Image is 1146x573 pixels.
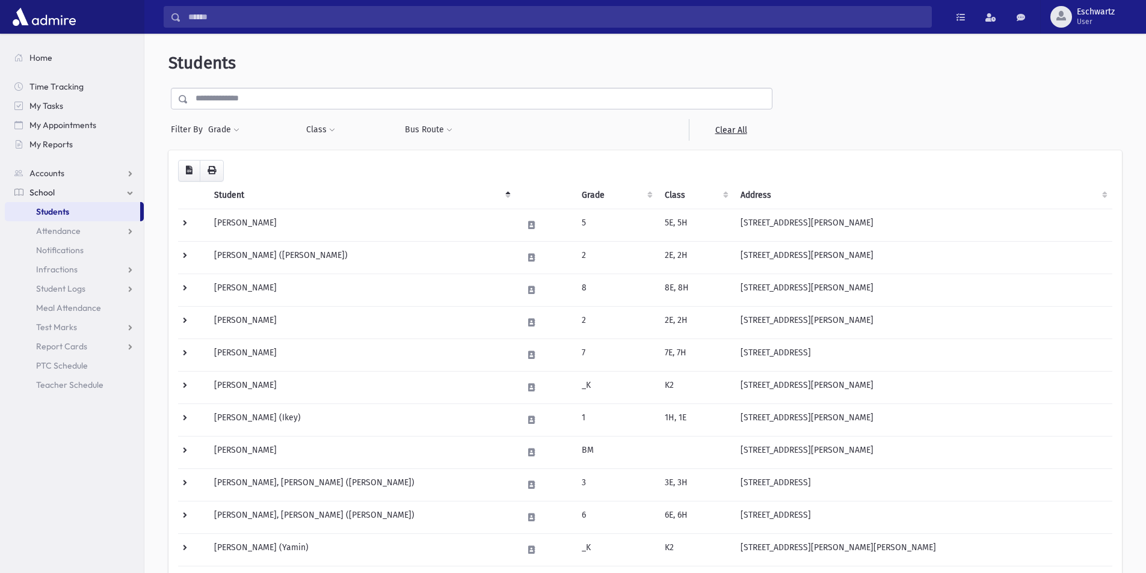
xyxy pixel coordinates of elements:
[1077,7,1115,17] span: Eschwartz
[733,436,1112,468] td: [STREET_ADDRESS][PERSON_NAME]
[733,403,1112,436] td: [STREET_ADDRESS][PERSON_NAME]
[658,209,733,241] td: 5E, 5H
[10,5,79,29] img: AdmirePro
[658,274,733,306] td: 8E, 8H
[5,356,144,375] a: PTC Schedule
[575,209,658,241] td: 5
[207,371,516,403] td: [PERSON_NAME]
[29,52,52,63] span: Home
[658,339,733,371] td: 7E, 7H
[689,119,772,141] a: Clear All
[658,533,733,566] td: K2
[5,279,144,298] a: Student Logs
[5,375,144,394] a: Teacher Schedule
[733,274,1112,306] td: [STREET_ADDRESS][PERSON_NAME]
[207,533,516,566] td: [PERSON_NAME] (Yamin)
[29,100,63,111] span: My Tasks
[207,274,516,306] td: [PERSON_NAME]
[36,206,69,217] span: Students
[733,468,1112,501] td: [STREET_ADDRESS]
[658,403,733,436] td: 1H, 1E
[404,119,453,141] button: Bus Route
[733,533,1112,566] td: [STREET_ADDRESS][PERSON_NAME][PERSON_NAME]
[575,436,658,468] td: BM
[36,264,78,275] span: Infractions
[36,322,77,332] span: Test Marks
[5,337,144,356] a: Report Cards
[207,403,516,436] td: [PERSON_NAME] (Ikey)
[733,371,1112,403] td: [STREET_ADDRESS][PERSON_NAME]
[733,339,1112,371] td: [STREET_ADDRESS]
[5,183,144,202] a: School
[207,306,516,339] td: [PERSON_NAME]
[5,202,140,221] a: Students
[36,302,101,313] span: Meal Attendance
[5,77,144,96] a: Time Tracking
[5,241,144,260] a: Notifications
[733,501,1112,533] td: [STREET_ADDRESS]
[207,468,516,501] td: [PERSON_NAME], [PERSON_NAME] ([PERSON_NAME])
[36,341,87,352] span: Report Cards
[5,317,144,337] a: Test Marks
[181,6,931,28] input: Search
[733,241,1112,274] td: [STREET_ADDRESS][PERSON_NAME]
[1077,17,1115,26] span: User
[575,501,658,533] td: 6
[575,339,658,371] td: 7
[5,221,144,241] a: Attendance
[575,274,658,306] td: 8
[658,468,733,501] td: 3E, 3H
[575,403,658,436] td: 1
[29,168,64,179] span: Accounts
[575,306,658,339] td: 2
[5,135,144,154] a: My Reports
[575,533,658,566] td: _K
[575,241,658,274] td: 2
[658,241,733,274] td: 2E, 2H
[207,241,516,274] td: [PERSON_NAME] ([PERSON_NAME])
[207,339,516,371] td: [PERSON_NAME]
[306,119,336,141] button: Class
[36,360,88,371] span: PTC Schedule
[5,48,144,67] a: Home
[178,160,200,182] button: CSV
[36,379,103,390] span: Teacher Schedule
[207,182,516,209] th: Student: activate to sort column descending
[168,53,236,73] span: Students
[36,245,84,256] span: Notifications
[29,120,96,130] span: My Appointments
[208,119,240,141] button: Grade
[5,96,144,115] a: My Tasks
[171,123,208,136] span: Filter By
[5,260,144,279] a: Infractions
[207,501,516,533] td: [PERSON_NAME], [PERSON_NAME] ([PERSON_NAME])
[733,306,1112,339] td: [STREET_ADDRESS][PERSON_NAME]
[658,306,733,339] td: 2E, 2H
[29,139,73,150] span: My Reports
[733,182,1112,209] th: Address: activate to sort column ascending
[5,115,144,135] a: My Appointments
[200,160,224,182] button: Print
[575,182,658,209] th: Grade: activate to sort column ascending
[36,225,81,236] span: Attendance
[658,182,733,209] th: Class: activate to sort column ascending
[207,209,516,241] td: [PERSON_NAME]
[5,298,144,317] a: Meal Attendance
[733,209,1112,241] td: [STREET_ADDRESS][PERSON_NAME]
[29,81,84,92] span: Time Tracking
[5,164,144,183] a: Accounts
[36,283,85,294] span: Student Logs
[575,371,658,403] td: _K
[207,436,516,468] td: [PERSON_NAME]
[29,187,55,198] span: School
[575,468,658,501] td: 3
[658,501,733,533] td: 6E, 6H
[658,371,733,403] td: K2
